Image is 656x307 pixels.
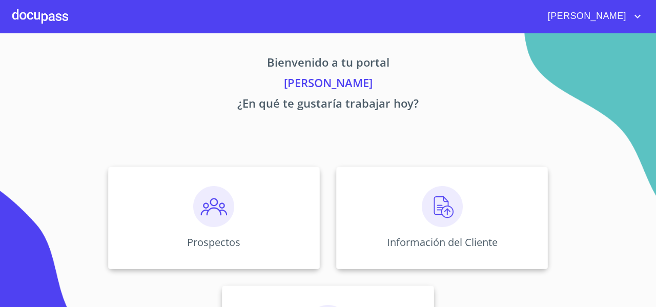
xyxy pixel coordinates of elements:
p: Prospectos [187,235,240,249]
img: prospectos.png [193,186,234,227]
p: Información del Cliente [387,235,498,249]
p: Bienvenido a tu portal [12,54,644,74]
p: [PERSON_NAME] [12,74,644,95]
span: [PERSON_NAME] [540,8,631,25]
img: carga.png [422,186,463,227]
p: ¿En qué te gustaría trabajar hoy? [12,95,644,115]
button: account of current user [540,8,644,25]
